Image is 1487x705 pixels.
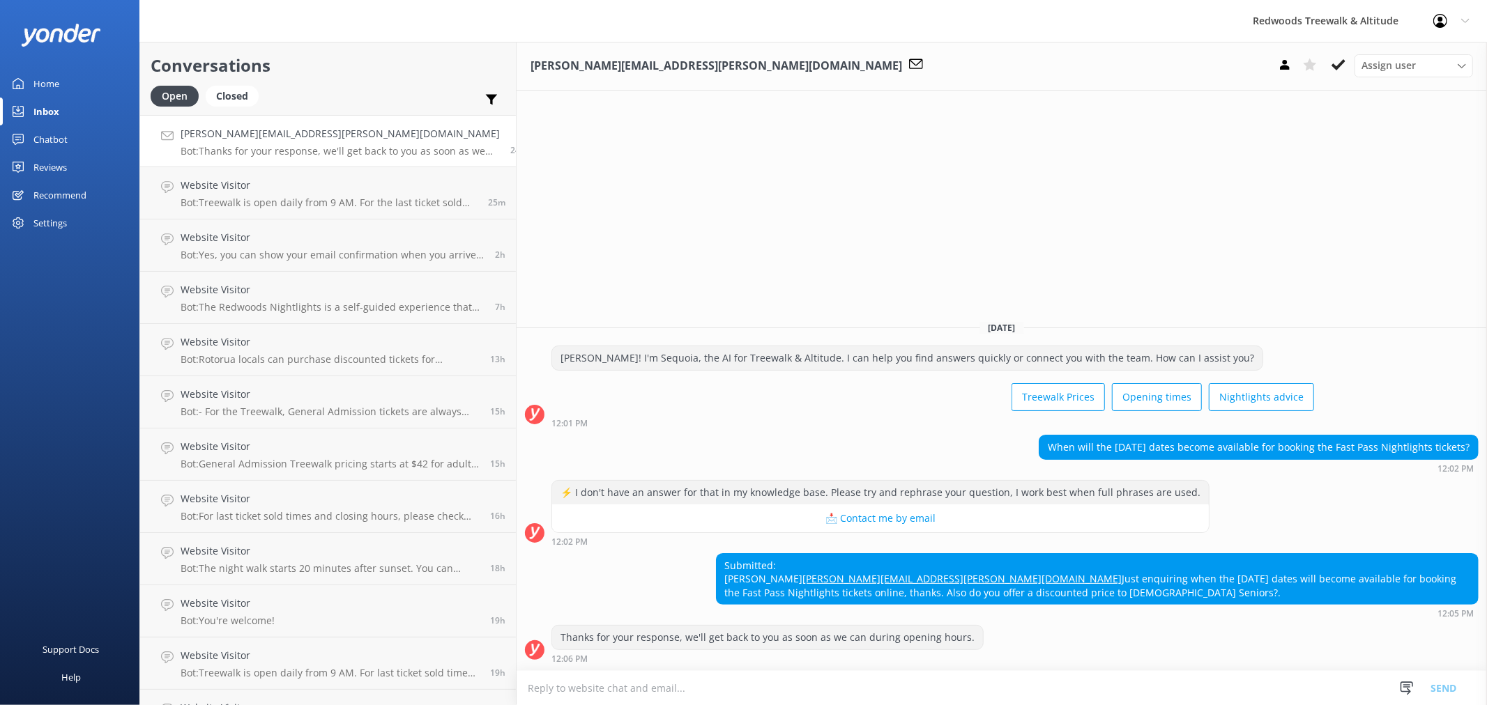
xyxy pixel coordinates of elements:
[181,648,480,663] h4: Website Visitor
[181,230,485,245] h4: Website Visitor
[140,481,516,533] a: Website VisitorBot:For last ticket sold times and closing hours, please check our website FAQs at...
[488,196,505,208] span: Aug 21 2025 12:05pm (UTC +12:00) Pacific/Auckland
[980,322,1024,334] span: [DATE]
[1355,54,1473,77] div: Assign User
[181,439,480,454] h4: Website Visitor
[33,125,68,153] div: Chatbot
[140,324,516,376] a: Website VisitorBot:Rotorua locals can purchase discounted tickets for themselves, but not for oth...
[181,282,485,297] h4: Website Visitor
[181,491,480,506] h4: Website Visitor
[510,144,528,156] span: Aug 21 2025 12:05pm (UTC +12:00) Pacific/Auckland
[181,126,500,141] h4: [PERSON_NAME][EMAIL_ADDRESS][PERSON_NAME][DOMAIN_NAME]
[1039,435,1478,459] div: When will the [DATE] dates become available for booking the Fast Pass Nightlights tickets?
[490,405,505,417] span: Aug 20 2025 09:26pm (UTC +12:00) Pacific/Auckland
[181,614,275,627] p: Bot: You're welcome!
[140,637,516,690] a: Website VisitorBot:Treewalk is open daily from 9 AM. For last ticket sold times, please check our...
[181,543,480,559] h4: Website Visitor
[551,653,984,663] div: Aug 21 2025 12:06pm (UTC +12:00) Pacific/Auckland
[181,301,485,313] p: Bot: The Redwoods Nightlights is a self-guided experience that takes approximately 30-40 minutes ...
[33,209,67,237] div: Settings
[181,387,480,402] h4: Website Visitor
[181,178,478,193] h4: Website Visitor
[552,626,983,649] div: Thanks for your response, we'll get back to you as soon as we can during opening hours.
[140,272,516,324] a: Website VisitorBot:The Redwoods Nightlights is a self-guided experience that takes approximately ...
[181,196,478,209] p: Bot: Treewalk is open daily from 9 AM. For the last ticket sold times, please check our website F...
[181,249,485,261] p: Bot: Yes, you can show your email confirmation when you arrive. If you have any questions or need...
[552,346,1263,370] div: [PERSON_NAME]! I'm Sequoia, the AI for Treewalk & Altitude. I can help you find answers quickly o...
[151,88,206,103] a: Open
[552,481,1209,504] div: ⚡ I don't have an answer for that in my knowledge base. Please try and rephrase your question, I ...
[206,86,259,107] div: Closed
[552,504,1209,532] button: 📩 Contact me by email
[490,353,505,365] span: Aug 20 2025 10:55pm (UTC +12:00) Pacific/Auckland
[181,596,275,611] h4: Website Visitor
[803,572,1122,585] a: [PERSON_NAME][EMAIL_ADDRESS][PERSON_NAME][DOMAIN_NAME]
[33,153,67,181] div: Reviews
[495,301,505,313] span: Aug 21 2025 05:13am (UTC +12:00) Pacific/Auckland
[1438,465,1474,473] strong: 12:02 PM
[716,608,1479,618] div: Aug 21 2025 12:05pm (UTC +12:00) Pacific/Auckland
[1362,58,1416,73] span: Assign user
[1112,383,1202,411] button: Opening times
[1209,383,1314,411] button: Nightlights advice
[181,458,480,470] p: Bot: General Admission Treewalk pricing starts at $42 for adults (16+ years) and $26 for children...
[181,667,480,679] p: Bot: Treewalk is open daily from 9 AM. For last ticket sold times, please check our website FAQs ...
[140,219,516,272] a: Website VisitorBot:Yes, you can show your email confirmation when you arrive. If you have any que...
[490,458,505,470] span: Aug 20 2025 09:12pm (UTC +12:00) Pacific/Auckland
[21,24,101,47] img: yonder-white-logo.png
[531,57,902,75] h3: [PERSON_NAME][EMAIL_ADDRESS][PERSON_NAME][DOMAIN_NAME]
[1438,610,1474,618] strong: 12:05 PM
[551,418,1314,428] div: Aug 21 2025 12:01pm (UTC +12:00) Pacific/Auckland
[151,52,505,79] h2: Conversations
[490,614,505,626] span: Aug 20 2025 05:20pm (UTC +12:00) Pacific/Auckland
[140,376,516,428] a: Website VisitorBot:- For the Treewalk, General Admission tickets are always available online and ...
[490,562,505,574] span: Aug 20 2025 06:22pm (UTC +12:00) Pacific/Auckland
[181,510,480,522] p: Bot: For last ticket sold times and closing hours, please check our website FAQs at [URL][DOMAIN_...
[181,562,480,575] p: Bot: The night walk starts 20 minutes after sunset. You can check the exact sunset times at [DOMA...
[551,536,1210,546] div: Aug 21 2025 12:02pm (UTC +12:00) Pacific/Auckland
[206,88,266,103] a: Closed
[490,667,505,679] span: Aug 20 2025 04:44pm (UTC +12:00) Pacific/Auckland
[1012,383,1105,411] button: Treewalk Prices
[33,98,59,125] div: Inbox
[181,334,480,350] h4: Website Visitor
[33,70,59,98] div: Home
[181,405,480,418] p: Bot: - For the Treewalk, General Admission tickets are always available online and onsite. - For ...
[551,419,588,428] strong: 12:01 PM
[551,655,588,663] strong: 12:06 PM
[43,635,100,663] div: Support Docs
[140,428,516,481] a: Website VisitorBot:General Admission Treewalk pricing starts at $42 for adults (16+ years) and $2...
[61,663,81,691] div: Help
[495,249,505,261] span: Aug 21 2025 10:07am (UTC +12:00) Pacific/Auckland
[151,86,199,107] div: Open
[140,533,516,585] a: Website VisitorBot:The night walk starts 20 minutes after sunset. You can check the exact sunset ...
[181,353,480,366] p: Bot: Rotorua locals can purchase discounted tickets for themselves, but not for others. A General...
[717,554,1478,605] div: Submitted: [PERSON_NAME] Just enquiring when the [DATE] dates will become available for booking t...
[551,538,588,546] strong: 12:02 PM
[181,145,500,157] p: Bot: Thanks for your response, we'll get back to you as soon as we can during opening hours.
[1039,463,1479,473] div: Aug 21 2025 12:02pm (UTC +12:00) Pacific/Auckland
[33,181,86,209] div: Recommend
[140,585,516,637] a: Website VisitorBot:You're welcome!19h
[140,115,516,167] a: [PERSON_NAME][EMAIL_ADDRESS][PERSON_NAME][DOMAIN_NAME]Bot:Thanks for your response, we'll get bac...
[490,510,505,522] span: Aug 20 2025 08:28pm (UTC +12:00) Pacific/Auckland
[140,167,516,219] a: Website VisitorBot:Treewalk is open daily from 9 AM. For the last ticket sold times, please check...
